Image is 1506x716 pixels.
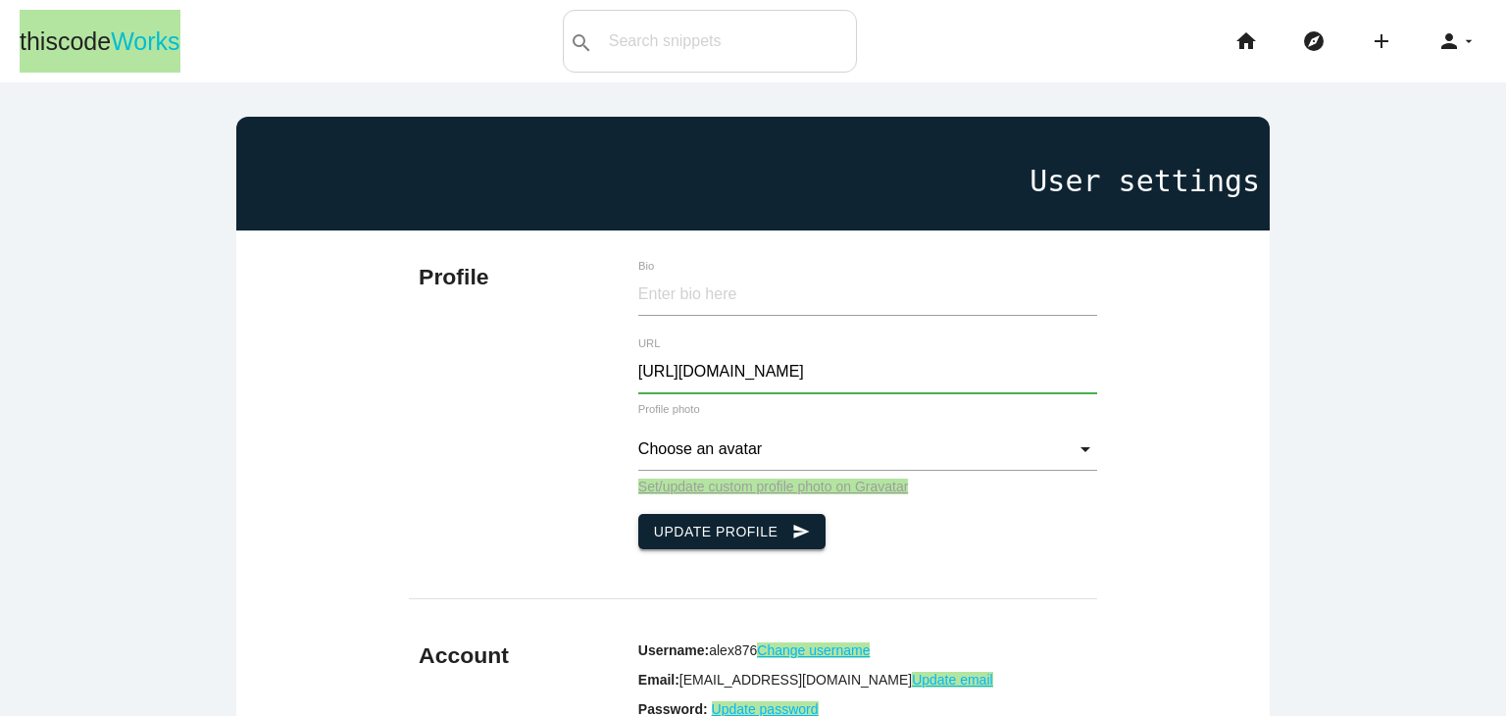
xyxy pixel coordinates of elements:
[638,672,679,688] b: Email:
[111,27,179,55] span: Works
[1461,10,1477,73] i: arrow_drop_down
[638,672,1098,688] p: [EMAIL_ADDRESS][DOMAIN_NAME]
[638,260,1023,273] label: Bio
[638,337,1023,350] label: URL
[599,21,856,62] input: Search snippets
[638,403,700,415] label: Profile photo
[1370,10,1393,73] i: add
[638,351,1098,393] input: Enter url here
[638,514,827,549] button: Update Profilesend
[638,479,909,494] a: Set/update custom profile photo on Gravatar
[570,12,593,75] i: search
[564,11,599,72] button: search
[20,10,180,73] a: thiscodeWorks
[246,165,1260,197] h1: User settings
[419,264,488,289] b: Profile
[638,274,1098,316] input: Enter bio here
[638,642,1098,658] p: alex876
[912,672,993,688] a: Update email
[638,642,709,658] b: Username:
[757,642,870,658] a: Change username
[1234,10,1258,73] i: home
[1437,10,1461,73] i: person
[792,514,810,549] i: send
[419,642,509,668] b: Account
[1302,10,1326,73] i: explore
